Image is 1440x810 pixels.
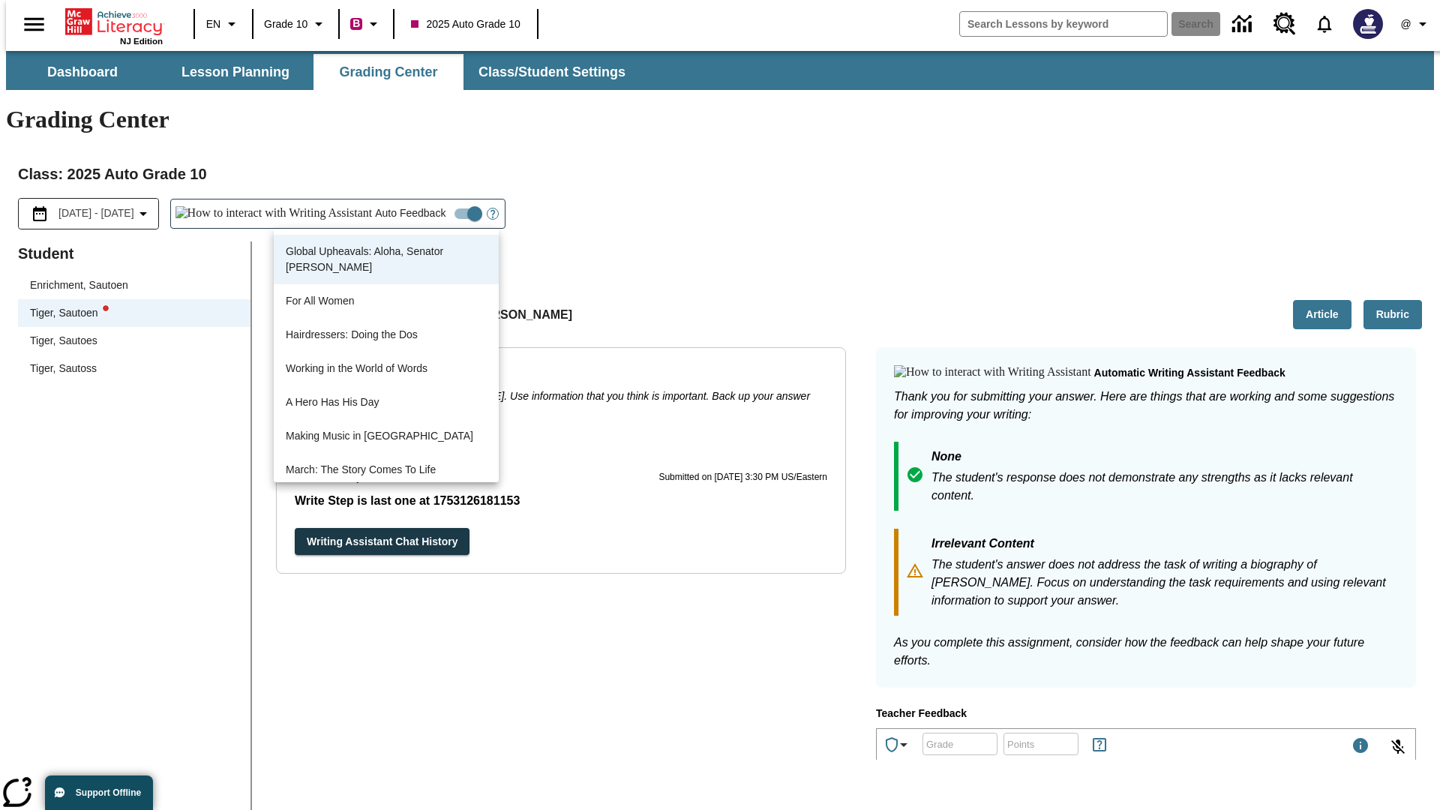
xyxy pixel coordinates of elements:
p: Making Music in [GEOGRAPHIC_DATA] [286,428,473,444]
p: Hairdressers: Doing the Dos [286,327,418,343]
body: Type your response here. [6,12,219,25]
p: March: The Story Comes To Life [286,462,436,478]
p: A Hero Has His Day [286,394,379,410]
p: For All Women [286,293,355,309]
p: Global Upheavals: Aloha, Senator [PERSON_NAME] [286,244,487,275]
p: Working in the World of Words [286,361,427,376]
